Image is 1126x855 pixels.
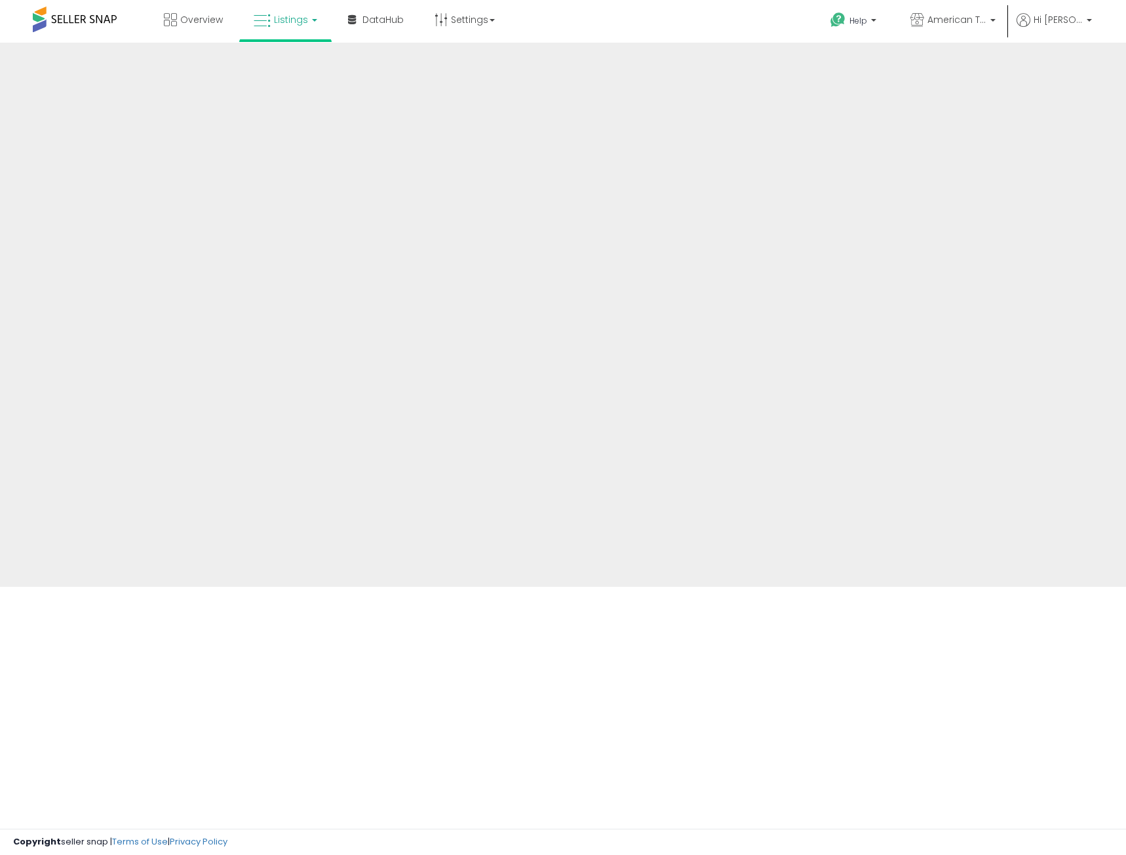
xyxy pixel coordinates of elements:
span: Listings [274,13,308,26]
span: Hi [PERSON_NAME] [1034,13,1083,26]
a: Help [820,2,889,43]
span: DataHub [362,13,404,26]
span: Help [849,15,867,26]
span: American Telecom Headquarters [927,13,986,26]
span: Overview [180,13,223,26]
a: Hi [PERSON_NAME] [1017,13,1092,43]
i: Get Help [830,12,846,28]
